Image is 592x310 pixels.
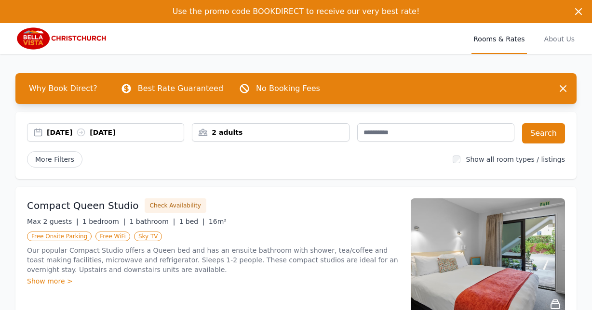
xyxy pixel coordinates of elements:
span: 1 bedroom | [82,218,126,225]
a: Rooms & Rates [471,23,526,54]
div: [DATE] [DATE] [47,128,184,137]
button: Search [522,123,565,143]
span: Why Book Direct? [21,79,105,98]
h3: Compact Queen Studio [27,199,139,212]
label: Show all room types / listings [466,155,565,163]
img: Bella Vista Christchurch [15,27,108,50]
a: About Us [542,23,577,54]
p: Our popular Compact Studio offers a Queen bed and has an ensuite bathroom with shower, tea/coffee... [27,245,399,274]
p: Best Rate Guaranteed [138,83,223,94]
span: 1 bathroom | [129,218,175,225]
span: More Filters [27,151,82,168]
div: 2 adults [192,128,349,137]
span: Free Onsite Parking [27,232,92,241]
span: Free WiFi [95,232,130,241]
p: No Booking Fees [256,83,320,94]
span: 1 bed | [179,218,204,225]
span: Max 2 guests | [27,218,79,225]
span: Sky TV [134,232,162,241]
div: Show more > [27,276,399,286]
button: Check Availability [145,198,206,213]
span: 16m² [209,218,227,225]
span: Use the promo code BOOKDIRECT to receive our very best rate! [173,7,420,16]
